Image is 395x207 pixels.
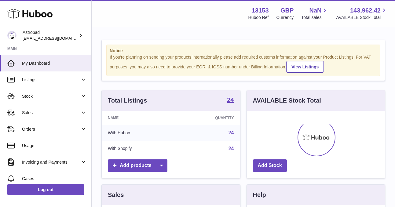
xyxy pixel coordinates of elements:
[301,6,328,20] a: NaN Total sales
[336,6,388,20] a: 143,962.42 AVAILABLE Stock Total
[229,130,234,135] a: 24
[22,143,87,149] span: Usage
[22,110,80,116] span: Sales
[22,77,80,83] span: Listings
[286,61,324,73] a: View Listings
[110,48,377,54] strong: Notice
[253,159,287,172] a: Add Stock
[253,191,266,199] h3: Help
[280,6,294,15] strong: GBP
[252,6,269,15] strong: 13153
[276,15,294,20] div: Currency
[108,96,147,105] h3: Total Listings
[102,111,176,125] th: Name
[23,36,90,41] span: [EMAIL_ADDRESS][DOMAIN_NAME]
[22,126,80,132] span: Orders
[108,191,124,199] h3: Sales
[108,159,167,172] a: Add products
[22,159,80,165] span: Invoicing and Payments
[350,6,381,15] span: 143,962.42
[248,15,269,20] div: Huboo Ref
[309,6,321,15] span: NaN
[227,97,234,103] strong: 24
[22,60,87,66] span: My Dashboard
[253,96,321,105] h3: AVAILABLE Stock Total
[7,31,16,40] img: matt@astropad.com
[336,15,388,20] span: AVAILABLE Stock Total
[301,15,328,20] span: Total sales
[102,141,176,157] td: With Shopify
[22,93,80,99] span: Stock
[227,97,234,104] a: 24
[23,30,78,41] div: Astropad
[102,125,176,141] td: With Huboo
[176,111,240,125] th: Quantity
[229,146,234,151] a: 24
[22,176,87,182] span: Cases
[110,54,377,73] div: If you're planning on sending your products internationally please add required customs informati...
[7,184,84,195] a: Log out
